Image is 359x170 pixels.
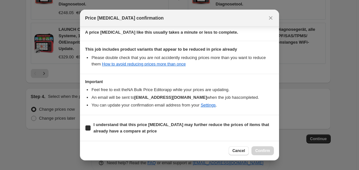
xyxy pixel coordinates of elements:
[201,103,216,107] a: Settings
[85,30,238,35] b: A price [MEDICAL_DATA] like this usually takes a minute or less to complete.
[92,55,274,67] li: Please double check that you are not accidently reducing prices more than you want to reduce them
[102,62,186,66] a: How to avoid reducing prices more than once
[232,148,245,153] span: Cancel
[93,122,269,133] b: I understand that this price [MEDICAL_DATA] may further reduce the prices of items that already h...
[85,15,164,21] span: Price [MEDICAL_DATA] confirmation
[134,95,207,100] b: [EMAIL_ADDRESS][DOMAIN_NAME]
[266,13,275,22] button: Close
[229,146,249,155] button: Cancel
[92,94,274,101] li: An email will be sent to when the job has completed .
[92,87,274,93] li: Feel free to exit the NA Bulk Price Editor app while your prices are updating.
[92,102,274,108] li: You can update your confirmation email address from your .
[85,47,237,52] b: This job includes product variants that appear to be reduced in price already
[85,79,274,84] h3: Important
